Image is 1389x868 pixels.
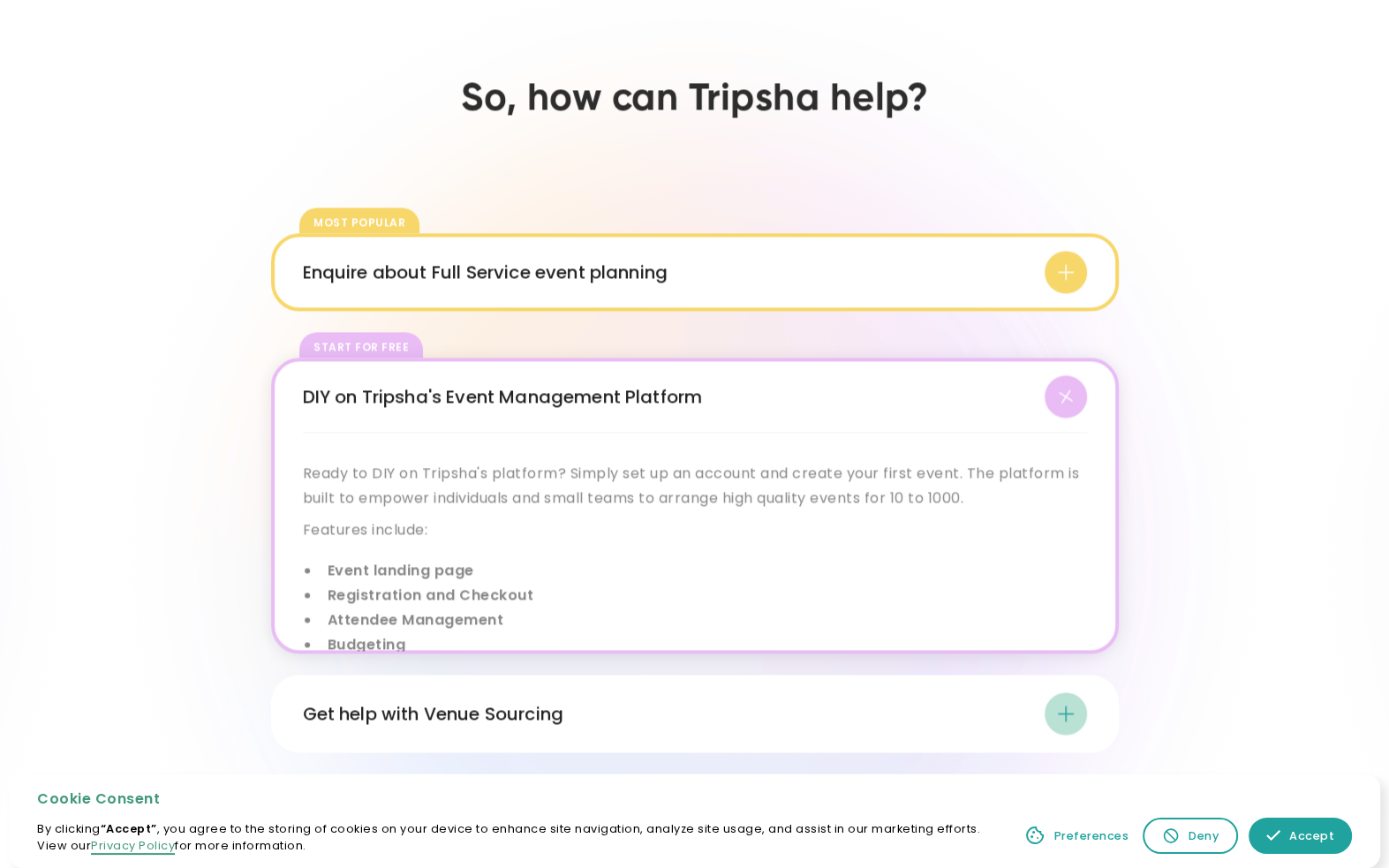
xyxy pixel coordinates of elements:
div: Enquire about Full Service event planning [303,251,1087,293]
div: Enquire about Full Service event planning [303,259,668,285]
img: allow icon [1266,828,1280,842]
div: Get help with Venue Sourcing [303,700,563,727]
p: Ready to DIY on Tripsha's platform? Simply set up an account and create your first event. The pla... [303,461,1087,510]
a: Deny [1143,818,1238,854]
p: Features include: [303,517,1087,542]
strong: Budgeting [328,634,406,654]
div: DIY on Tripsha's Event Management Platform [303,383,703,410]
strong: “Accept” [101,821,157,836]
strong: Attendee Management [328,609,504,630]
p: By clicking , you agree to the storing of cookies on your device to enhance site navigation, anal... [37,820,993,854]
a: Privacy Policy [91,838,175,855]
div: Cookie Consent [37,789,993,810]
a: Accept [1249,818,1352,854]
div: Get help with Venue Sourcing [303,692,1087,735]
div: Deny [1189,827,1219,844]
a: Preferences [1021,818,1133,854]
div: DIY on Tripsha's Event Management Platform [303,375,1087,418]
div: Start for free [313,339,409,355]
div: Preferences [1054,827,1129,844]
div: most popular [313,215,405,230]
nav: DIY on Tripsha's Event Management Platform [303,418,1087,636]
div: Accept [1289,827,1334,844]
h2: So, how can Tripsha help? [461,77,929,123]
strong: Event landing page [328,560,474,580]
strong: Registration and Checkout [328,585,534,605]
